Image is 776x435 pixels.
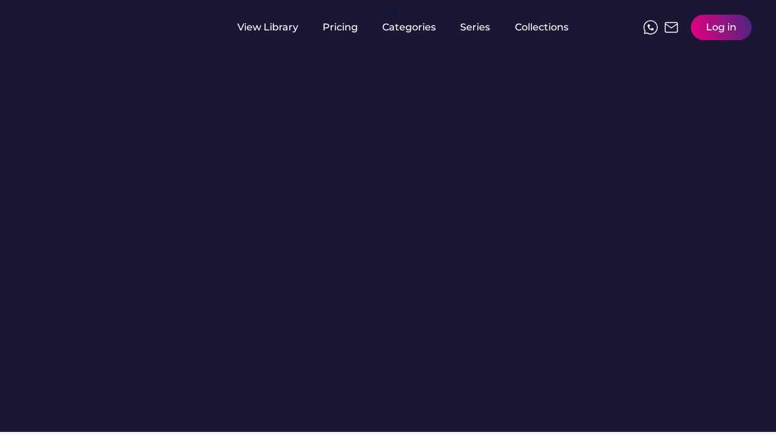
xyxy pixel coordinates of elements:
[643,20,658,35] img: meteor-icons_whatsapp%20%281%29.svg
[382,6,398,18] div: fvck
[515,21,568,34] div: Collections
[24,13,121,38] img: yH5BAEAAAAALAAAAAABAAEAAAIBRAA7
[323,21,358,34] div: Pricing
[382,21,436,34] div: Categories
[460,21,491,34] div: Series
[706,21,736,34] div: Log in
[237,21,298,34] div: View Library
[664,20,679,35] img: Frame%2051.svg
[140,20,155,35] img: yH5BAEAAAAALAAAAAABAAEAAAIBRAA7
